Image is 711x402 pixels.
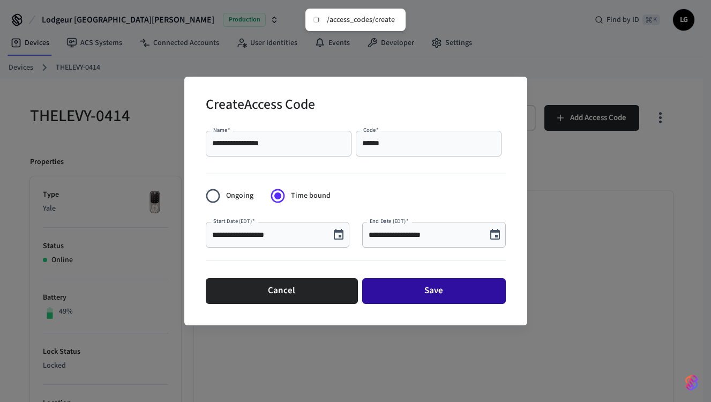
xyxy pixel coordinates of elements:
button: Save [362,278,506,304]
div: /access_codes/create [327,15,395,25]
label: Code [363,126,379,134]
label: Name [213,126,230,134]
label: End Date (EDT) [370,217,408,225]
button: Choose date, selected date is Aug 29, 2025 [328,224,349,245]
label: Start Date (EDT) [213,217,255,225]
h2: Create Access Code [206,90,315,122]
span: Ongoing [226,190,253,202]
button: Cancel [206,278,358,304]
button: Choose date, selected date is Sep 1, 2025 [484,224,506,245]
img: SeamLogoGradient.69752ec5.svg [685,374,698,391]
span: Time bound [291,190,331,202]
